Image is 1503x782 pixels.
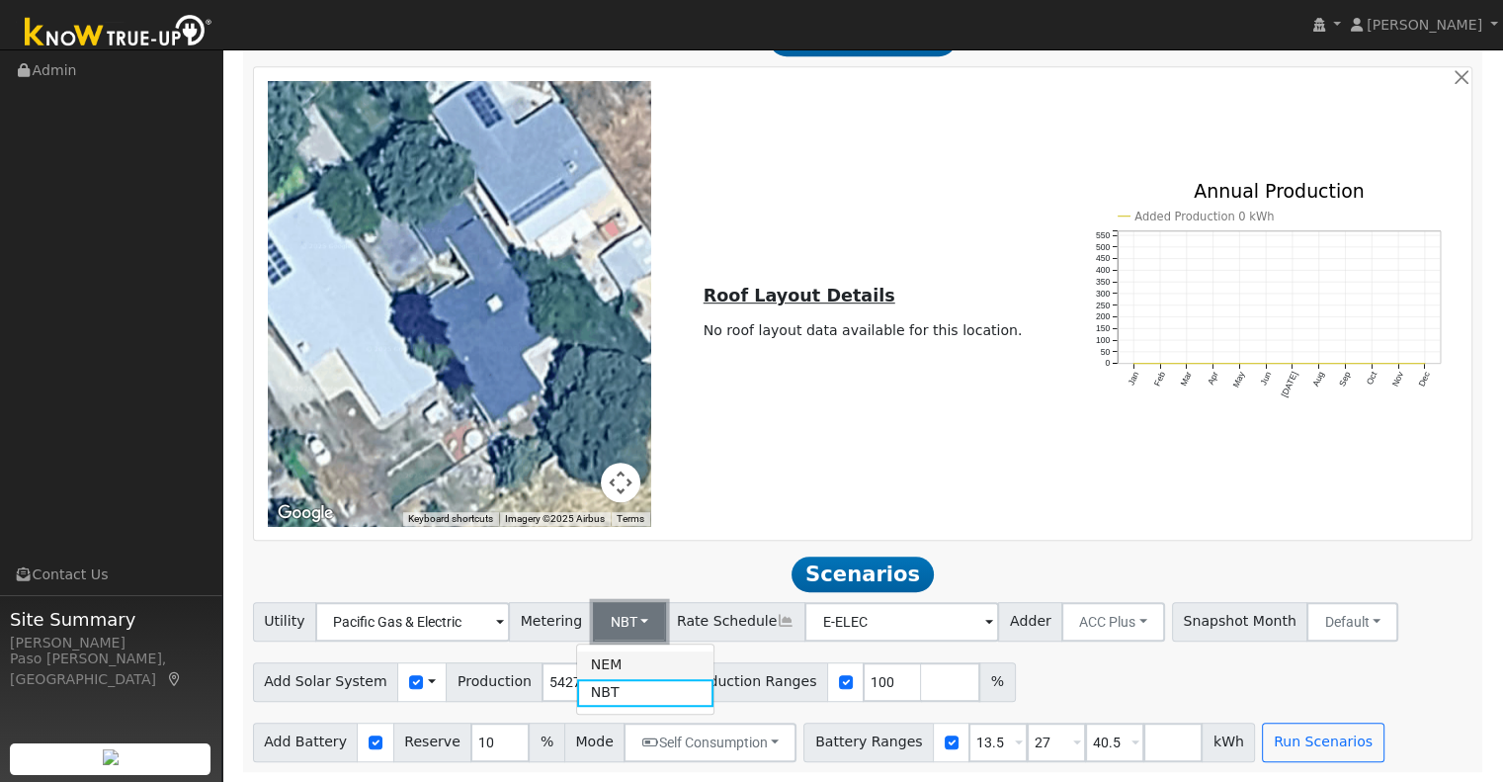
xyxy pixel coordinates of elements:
[1096,241,1111,251] text: 500
[10,649,211,690] div: Paso [PERSON_NAME], [GEOGRAPHIC_DATA]
[1230,370,1246,390] text: May
[1238,362,1241,365] circle: onclick=""
[704,286,895,305] u: Roof Layout Details
[1096,323,1111,333] text: 150
[1258,370,1273,387] text: Jun
[1310,370,1326,388] text: Aug
[1126,370,1140,387] text: Jan
[505,513,605,524] span: Imagery ©2025 Airbus
[1396,362,1399,365] circle: onclick=""
[1262,723,1383,762] button: Run Scenarios
[1291,362,1294,365] circle: onclick=""
[1206,370,1220,386] text: Apr
[446,662,543,702] span: Production
[273,500,338,526] a: Open this area in Google Maps (opens a new window)
[617,513,644,524] a: Terms (opens in new tab)
[1096,265,1111,275] text: 400
[1371,362,1374,365] circle: onclick=""
[1279,370,1299,398] text: [DATE]
[593,602,667,642] button: NBT
[1390,370,1406,389] text: Nov
[1096,253,1111,263] text: 450
[1172,602,1308,642] span: Snapshot Month
[1096,230,1111,240] text: 550
[979,662,1015,702] span: %
[1152,370,1167,388] text: Feb
[803,723,934,762] span: Battery Ranges
[1337,370,1353,388] text: Sep
[1306,602,1398,642] button: Default
[1105,358,1110,368] text: 0
[1178,370,1193,388] text: Mar
[1317,362,1320,365] circle: onclick=""
[253,723,359,762] span: Add Battery
[1096,311,1111,321] text: 200
[1423,362,1426,365] circle: onclick=""
[15,11,222,55] img: Know True-Up
[1131,362,1134,365] circle: onclick=""
[1264,362,1267,365] circle: onclick=""
[529,723,564,762] span: %
[624,723,796,762] button: Self Consumption
[1101,347,1111,357] text: 50
[166,671,184,687] a: Map
[1096,277,1111,287] text: 350
[665,602,805,642] span: Rate Schedule
[1344,362,1347,365] circle: onclick=""
[1185,362,1188,365] circle: onclick=""
[577,652,714,679] a: NEM
[393,723,472,762] span: Reserve
[1202,723,1255,762] span: kWh
[315,602,510,642] input: Select a Utility
[1158,362,1161,365] circle: onclick=""
[253,662,399,702] span: Add Solar System
[564,723,625,762] span: Mode
[577,679,714,707] a: NBT
[1096,289,1111,299] text: 300
[273,500,338,526] img: Google
[103,749,119,765] img: retrieve
[1365,370,1379,387] text: Oct
[10,633,211,653] div: [PERSON_NAME]
[804,602,999,642] input: Select a Rate Schedule
[1096,335,1111,345] text: 100
[1211,362,1214,365] circle: onclick=""
[1096,300,1111,309] text: 250
[253,602,317,642] span: Utility
[408,512,493,526] button: Keyboard shortcuts
[998,602,1062,642] span: Adder
[792,557,933,592] span: Scenarios
[1134,210,1274,223] text: Added Production 0 kWh
[1061,602,1165,642] button: ACC Plus
[676,662,828,702] span: Production Ranges
[10,606,211,633] span: Site Summary
[700,317,1026,345] td: No roof layout data available for this location.
[601,463,640,502] button: Map camera controls
[1194,179,1365,201] text: Annual Production
[509,602,594,642] span: Metering
[1417,370,1433,389] text: Dec
[1367,17,1482,33] span: [PERSON_NAME]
